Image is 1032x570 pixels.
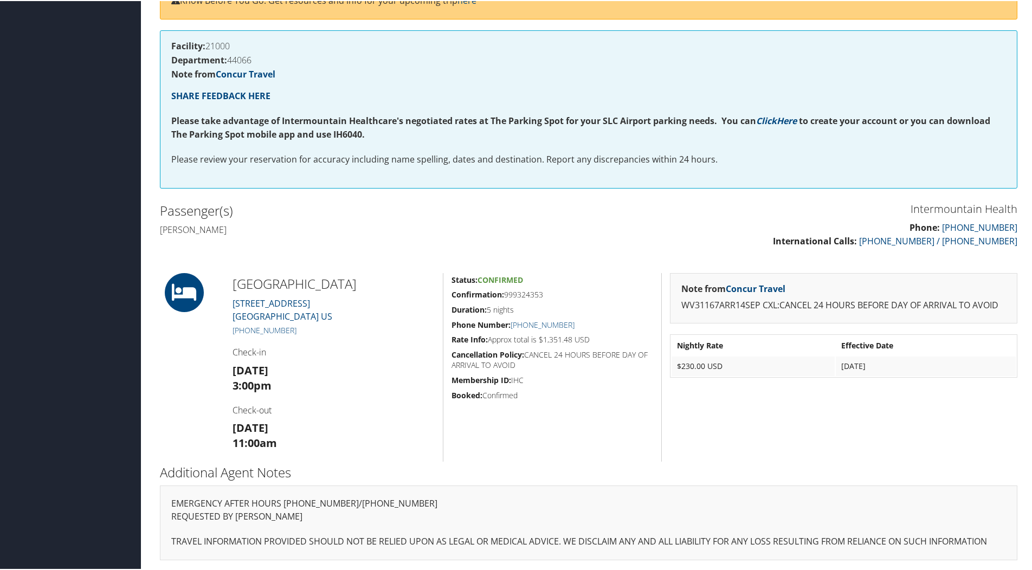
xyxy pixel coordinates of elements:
[681,297,1006,312] p: WV31167ARR14SEP CXL:CANCEL 24 HOURS BEFORE DAY OF ARRIVAL TO AVOID
[171,89,270,101] a: SHARE FEEDBACK HERE
[451,288,504,299] strong: Confirmation:
[756,114,777,126] a: Click
[672,335,835,354] th: Nightly Rate
[233,324,296,334] a: [PHONE_NUMBER]
[171,67,275,79] strong: Note from
[451,374,653,385] h5: IHC
[836,335,1016,354] th: Effective Date
[233,377,272,392] strong: 3:00pm
[171,114,756,126] strong: Please take advantage of Intermountain Healthcare's negotiated rates at The Parking Spot for your...
[171,39,205,51] strong: Facility:
[451,274,478,284] strong: Status:
[160,223,580,235] h4: [PERSON_NAME]
[233,419,268,434] strong: [DATE]
[451,303,487,314] strong: Duration:
[451,389,653,400] h5: Confirmed
[836,355,1016,375] td: [DATE]
[171,152,1006,166] p: Please review your reservation for accuracy including name spelling, dates and destination. Repor...
[942,221,1017,232] a: [PHONE_NUMBER]
[672,355,835,375] td: $230.00 USD
[451,389,482,399] strong: Booked:
[451,333,653,344] h5: Approx total is $1,351.48 USD
[160,200,580,219] h2: Passenger(s)
[681,282,785,294] strong: Note from
[451,333,488,344] strong: Rate Info:
[451,288,653,299] h5: 999324353
[597,200,1017,216] h3: Intermountain Health
[451,319,511,329] strong: Phone Number:
[171,53,227,65] strong: Department:
[726,282,785,294] a: Concur Travel
[451,303,653,314] h5: 5 nights
[451,374,511,384] strong: Membership ID:
[233,435,277,449] strong: 11:00am
[451,348,653,370] h5: CANCEL 24 HOURS BEFORE DAY OF ARRIVAL TO AVOID
[478,274,523,284] span: Confirmed
[233,274,435,292] h2: [GEOGRAPHIC_DATA]
[171,55,1006,63] h4: 44066
[773,234,857,246] strong: International Calls:
[233,403,435,415] h4: Check-out
[511,319,575,329] a: [PHONE_NUMBER]
[233,345,435,357] h4: Check-in
[233,362,268,377] strong: [DATE]
[171,509,1006,523] p: REQUESTED BY [PERSON_NAME]
[160,484,1017,559] div: EMERGENCY AFTER HOURS [PHONE_NUMBER]/[PHONE_NUMBER]
[171,41,1006,49] h4: 21000
[910,221,940,232] strong: Phone:
[777,114,797,126] a: Here
[216,67,275,79] a: Concur Travel
[171,534,1006,548] p: TRAVEL INFORMATION PROVIDED SHOULD NOT BE RELIED UPON AS LEGAL OR MEDICAL ADVICE. WE DISCLAIM ANY...
[233,296,332,321] a: [STREET_ADDRESS][GEOGRAPHIC_DATA] US
[859,234,1017,246] a: [PHONE_NUMBER] / [PHONE_NUMBER]
[160,462,1017,481] h2: Additional Agent Notes
[451,348,524,359] strong: Cancellation Policy:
